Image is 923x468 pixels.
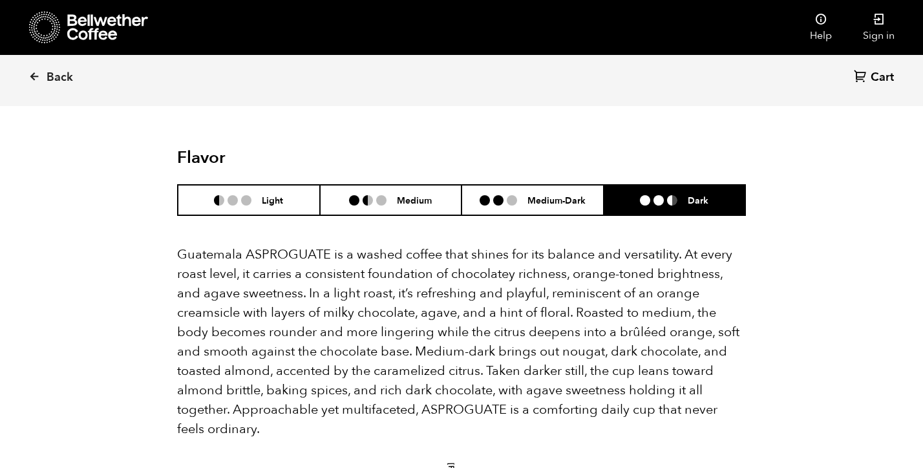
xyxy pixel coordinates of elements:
[177,245,746,439] p: Guatemala ASPROGUATE is a washed coffee that shines for its balance and versatility. At every roa...
[871,70,894,85] span: Cart
[47,70,73,85] span: Back
[688,195,708,206] h6: Dark
[397,195,432,206] h6: Medium
[262,195,283,206] h6: Light
[527,195,586,206] h6: Medium-Dark
[854,69,897,87] a: Cart
[177,148,366,168] h2: Flavor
